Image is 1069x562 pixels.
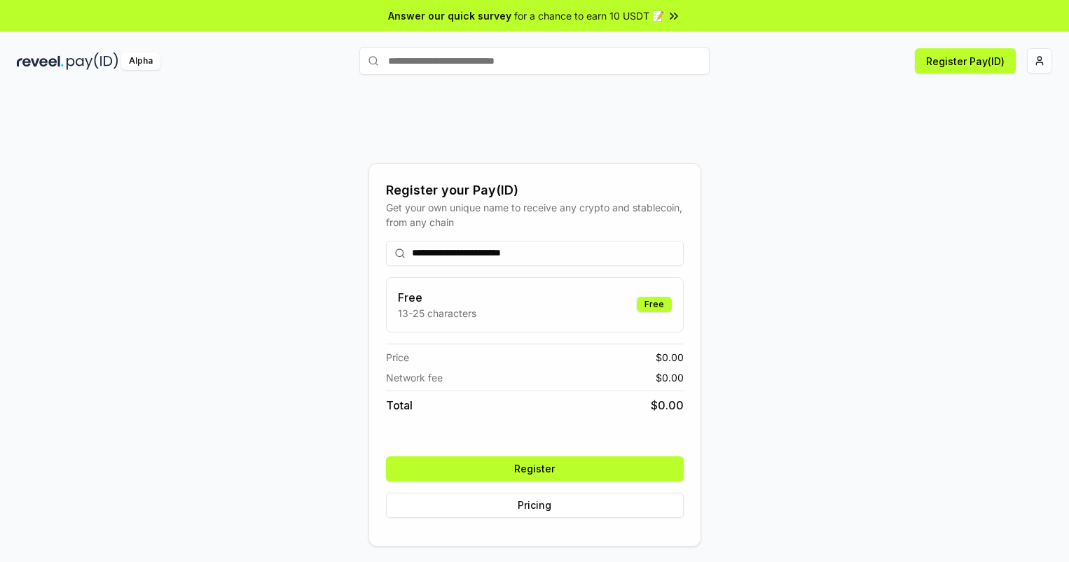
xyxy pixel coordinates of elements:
[17,52,64,70] img: reveel_dark
[67,52,118,70] img: pay_id
[121,52,160,70] div: Alpha
[915,48,1016,73] button: Register Pay(ID)
[656,370,684,385] span: $ 0.00
[386,397,413,414] span: Total
[388,8,511,23] span: Answer our quick survey
[656,350,684,365] span: $ 0.00
[386,493,684,518] button: Pricing
[386,181,684,200] div: Register your Pay(ID)
[386,456,684,482] button: Register
[398,289,476,306] h3: Free
[386,370,443,385] span: Network fee
[398,306,476,321] p: 13-25 characters
[651,397,684,414] span: $ 0.00
[386,200,684,230] div: Get your own unique name to receive any crypto and stablecoin, from any chain
[514,8,664,23] span: for a chance to earn 10 USDT 📝
[637,297,672,312] div: Free
[386,350,409,365] span: Price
